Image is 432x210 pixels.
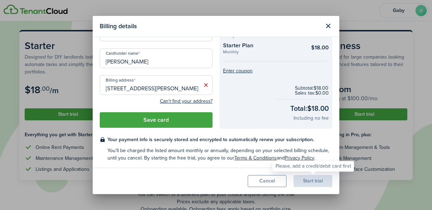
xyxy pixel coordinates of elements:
checkout-terms-secondary: You'll be charged the listed amount monthly or annually, depending on your selected billing sched... [107,147,332,162]
input: Start typing the address and then select from the dropdown [100,75,212,95]
button: Cancel [248,175,286,187]
checkout-subtotal-item: Sales tax: $0.00 [295,91,329,96]
modal-title: Billing details [100,19,320,33]
checkout-subtotal-item: Subtotal: $18.00 [295,86,329,91]
checkout-terms-main: Your payment info is securely stored and encrypted to automatically renew your subscription. [107,136,332,143]
a: Terms & Conditions [234,154,277,162]
checkout-total-main: Total: $18.00 [290,103,329,114]
checkout-summary-item-description: 14 days free [223,34,302,38]
div: Please, add a credit/debit card first [276,163,351,170]
checkout-summary-item-main-price: $18.00 [311,43,329,52]
button: Enter coupon [223,68,253,73]
button: Can't find your address? [160,98,212,105]
checkout-summary-item-description: Monthly [223,50,302,54]
checkout-total-secondary: Including no fee [294,114,329,122]
button: Close modal [322,20,334,32]
checkout-summary-item-title: Starter Plan [223,41,302,50]
a: Privacy Policy [285,154,314,162]
button: Save card [100,112,212,128]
